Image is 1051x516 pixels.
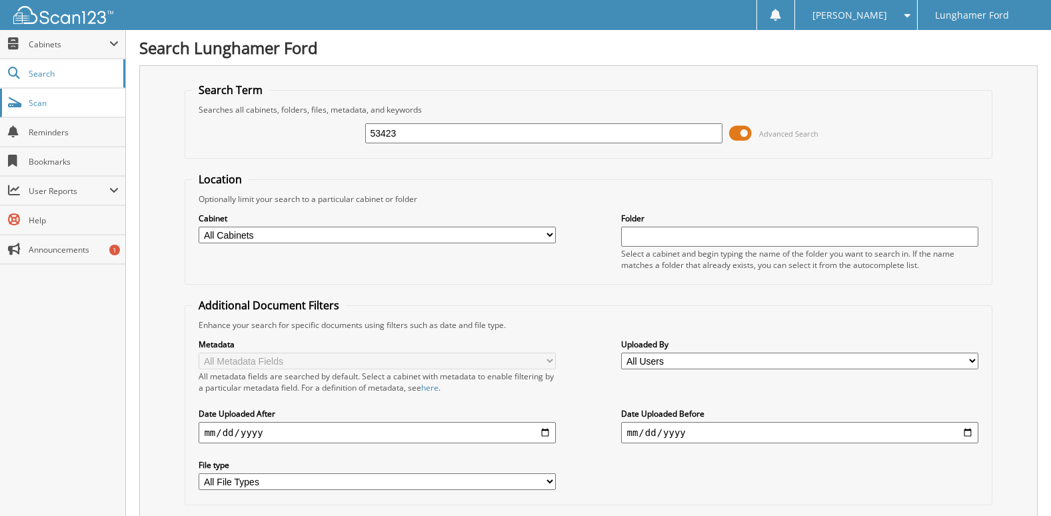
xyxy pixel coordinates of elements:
label: Cabinet [199,213,555,224]
span: Help [29,215,119,226]
span: Scan [29,97,119,109]
input: end [621,422,978,443]
div: Select a cabinet and begin typing the name of the folder you want to search in. If the name match... [621,248,978,271]
input: start [199,422,555,443]
div: 1 [109,245,120,255]
span: Lunghamer Ford [935,11,1009,19]
h1: Search Lunghamer Ford [139,37,1038,59]
label: Date Uploaded Before [621,408,978,419]
label: Folder [621,213,978,224]
legend: Search Term [192,83,269,97]
div: Searches all cabinets, folders, files, metadata, and keywords [192,104,984,115]
label: Metadata [199,339,555,350]
label: File type [199,459,555,471]
span: Cabinets [29,39,109,50]
a: here [421,382,439,393]
span: User Reports [29,185,109,197]
span: Bookmarks [29,156,119,167]
span: Advanced Search [759,129,818,139]
span: Announcements [29,244,119,255]
iframe: Chat Widget [984,452,1051,516]
span: Reminders [29,127,119,138]
legend: Additional Document Filters [192,298,346,313]
span: [PERSON_NAME] [812,11,887,19]
legend: Location [192,172,249,187]
img: scan123-logo-white.svg [13,6,113,24]
label: Date Uploaded After [199,408,555,419]
span: Search [29,68,117,79]
label: Uploaded By [621,339,978,350]
div: Optionally limit your search to a particular cabinet or folder [192,193,984,205]
div: Enhance your search for specific documents using filters such as date and file type. [192,319,984,331]
div: All metadata fields are searched by default. Select a cabinet with metadata to enable filtering b... [199,371,555,393]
